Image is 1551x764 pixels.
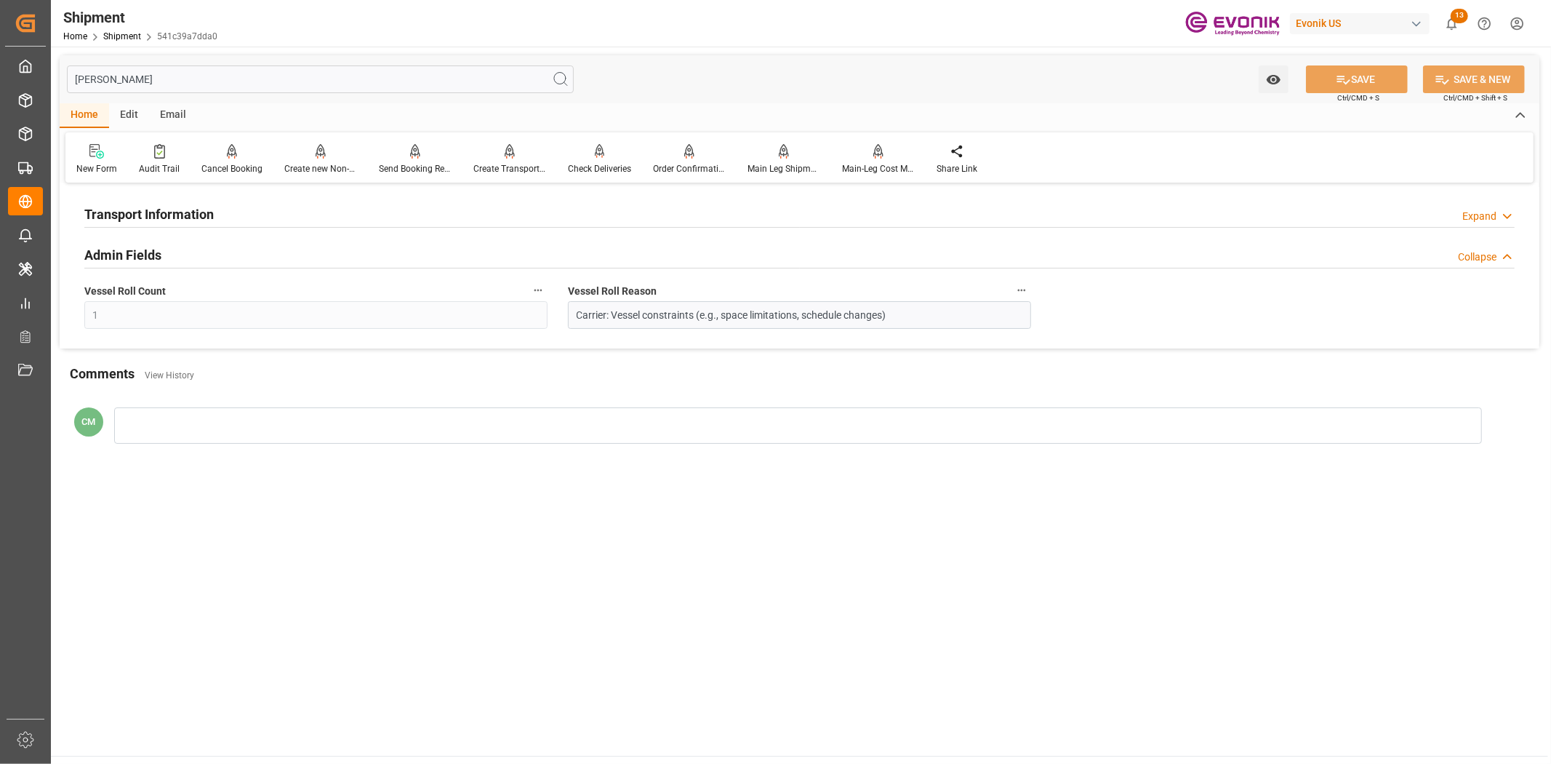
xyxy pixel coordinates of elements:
div: Expand [1462,209,1496,224]
button: show 13 new notifications [1435,7,1468,40]
div: Audit Trail [139,162,180,175]
h2: Comments [70,364,135,383]
div: Main-Leg Cost Message [842,162,915,175]
span: CM [82,416,96,427]
div: Create Transport Unit [473,162,546,175]
button: open menu [1259,65,1289,93]
span: 13 [1451,9,1468,23]
span: Ctrl/CMD + Shift + S [1443,92,1507,103]
img: Evonik-brand-mark-Deep-Purple-RGB.jpeg_1700498283.jpeg [1185,11,1280,36]
button: Vessel Roll Reason [1012,281,1031,300]
span: Vessel Roll Reason [568,284,657,299]
div: Evonik US [1290,13,1430,34]
div: Main Leg Shipment [748,162,820,175]
div: Email [149,103,197,128]
div: New Form [76,162,117,175]
div: Collapse [1458,250,1496,265]
div: Shipment [63,7,217,28]
span: Ctrl/CMD + S [1337,92,1379,103]
button: Vessel Roll Count [529,281,548,300]
a: View History [145,370,194,381]
button: Help Center [1468,7,1501,40]
input: Search Fields [67,65,574,93]
div: Order Confirmation [653,162,726,175]
div: Cancel Booking [201,162,262,175]
h2: Transport Information [84,204,214,224]
div: Check Deliveries [568,162,631,175]
div: Share Link [937,162,977,175]
h2: Admin Fields [84,245,161,265]
button: Evonik US [1290,9,1435,37]
a: Shipment [103,31,141,41]
div: Send Booking Request To ABS [379,162,452,175]
div: Home [60,103,109,128]
div: Edit [109,103,149,128]
button: SAVE [1306,65,1408,93]
span: Vessel Roll Count [84,284,166,299]
a: Home [63,31,87,41]
div: Create new Non-Conformance [284,162,357,175]
button: SAVE & NEW [1423,65,1525,93]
